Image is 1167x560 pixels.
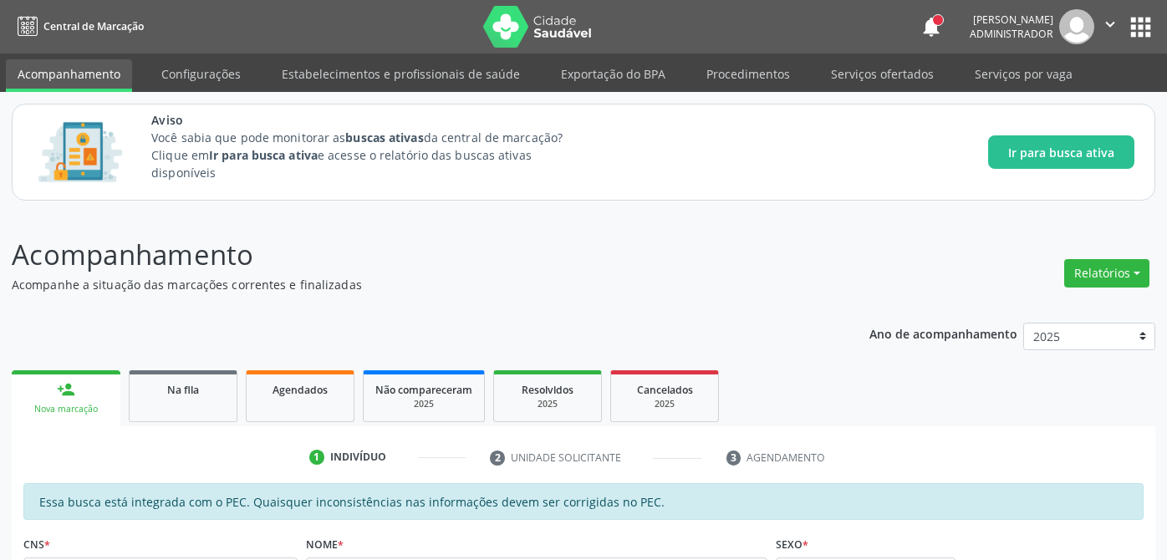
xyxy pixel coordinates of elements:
label: Nome [306,532,344,557]
div: person_add [57,380,75,399]
span: Na fila [167,383,199,397]
p: Acompanhamento [12,234,813,276]
label: Sexo [776,532,808,557]
div: 2025 [623,398,706,410]
div: 2025 [506,398,589,410]
a: Configurações [150,59,252,89]
span: Aviso [151,111,594,129]
div: Nova marcação [23,403,109,415]
div: 1 [309,450,324,465]
a: Serviços ofertados [819,59,945,89]
a: Estabelecimentos e profissionais de saúde [270,59,532,89]
button: Relatórios [1064,259,1149,288]
i:  [1101,15,1119,33]
img: Imagem de CalloutCard [33,115,128,190]
a: Exportação do BPA [549,59,677,89]
div: Essa busca está integrada com o PEC. Quaisquer inconsistências nas informações devem ser corrigid... [23,483,1144,520]
p: Ano de acompanhamento [869,323,1017,344]
a: Serviços por vaga [963,59,1084,89]
img: img [1059,9,1094,44]
p: Acompanhe a situação das marcações correntes e finalizadas [12,276,813,293]
strong: Ir para busca ativa [209,147,318,163]
span: Agendados [273,383,328,397]
div: 2025 [375,398,472,410]
span: Ir para busca ativa [1008,144,1114,161]
button: Ir para busca ativa [988,135,1134,169]
button: notifications [920,15,943,38]
button:  [1094,9,1126,44]
p: Você sabia que pode monitorar as da central de marcação? Clique em e acesse o relatório das busca... [151,129,594,181]
span: Não compareceram [375,383,472,397]
div: [PERSON_NAME] [970,13,1053,27]
a: Acompanhamento [6,59,132,92]
span: Central de Marcação [43,19,144,33]
div: Indivíduo [330,450,386,465]
span: Cancelados [637,383,693,397]
a: Central de Marcação [12,13,144,40]
button: apps [1126,13,1155,42]
span: Administrador [970,27,1053,41]
a: Procedimentos [695,59,802,89]
span: Resolvidos [522,383,573,397]
strong: buscas ativas [345,130,423,145]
